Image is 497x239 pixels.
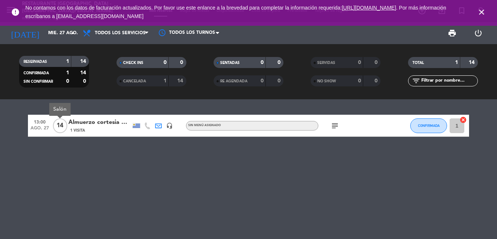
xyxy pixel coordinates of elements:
a: [URL][DOMAIN_NAME] [342,5,396,11]
strong: 0 [358,78,361,83]
strong: 1 [66,70,69,75]
span: RE AGENDADA [220,79,247,83]
i: [DATE] [6,25,44,41]
strong: 1 [164,78,167,83]
span: TOTAL [412,61,424,65]
strong: 14 [177,78,185,83]
i: filter_list [412,76,421,85]
i: power_settings_new [474,29,483,38]
strong: 14 [80,70,87,75]
div: Salón [49,103,71,116]
i: cancel [460,116,467,124]
span: Sin menú asignado [188,124,221,127]
span: 13:00 [31,117,49,126]
span: RESERVADAS [24,60,47,64]
strong: 1 [455,60,458,65]
button: CONFIRMADA [410,118,447,133]
strong: 0 [66,79,69,84]
span: No contamos con los datos de facturación actualizados. Por favor use este enlance a la brevedad p... [25,5,446,19]
input: Filtrar por nombre... [421,77,478,85]
span: Todos los servicios [95,31,146,36]
i: headset_mic [166,122,173,129]
div: LOG OUT [465,22,492,44]
span: SIN CONFIRMAR [24,80,53,83]
strong: 0 [261,78,264,83]
strong: 1 [66,59,69,64]
strong: 14 [80,59,87,64]
div: Almuerzo cortesia Vinicius con Viajes FAMA [68,118,131,127]
strong: 14 [469,60,476,65]
i: subject [330,121,339,130]
span: NO SHOW [317,79,336,83]
strong: 0 [261,60,264,65]
strong: 0 [278,78,282,83]
span: SERVIDAS [317,61,335,65]
span: CANCELADA [123,79,146,83]
span: 1 Visita [70,128,85,133]
strong: 0 [278,60,282,65]
strong: 0 [180,60,185,65]
strong: 0 [375,78,379,83]
i: error [11,8,20,17]
span: ago. 27 [31,126,49,134]
i: close [477,8,486,17]
i: arrow_drop_down [68,29,77,38]
strong: 0 [375,60,379,65]
strong: 0 [164,60,167,65]
span: CONFIRMADA [418,124,440,128]
strong: 0 [83,79,87,84]
span: SENTADAS [220,61,240,65]
span: print [448,29,457,38]
span: CONFIRMADA [24,71,49,75]
a: . Por más información escríbanos a [EMAIL_ADDRESS][DOMAIN_NAME] [25,5,446,19]
span: 14 [53,118,67,133]
strong: 0 [358,60,361,65]
span: CHECK INS [123,61,143,65]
